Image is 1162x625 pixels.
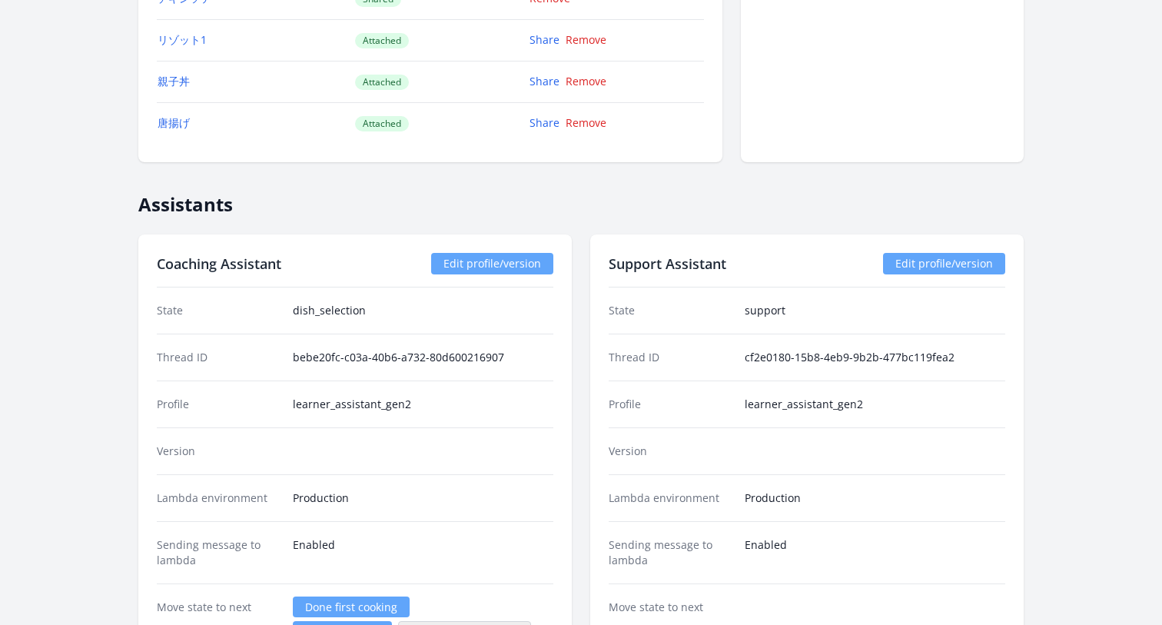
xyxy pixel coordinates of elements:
[157,490,281,506] dt: Lambda environment
[745,303,1005,318] dd: support
[355,33,409,48] span: Attached
[530,32,559,47] a: Share
[355,75,409,90] span: Attached
[293,537,553,568] dd: Enabled
[293,490,553,506] dd: Production
[157,303,281,318] dt: State
[157,253,281,274] h2: Coaching Assistant
[883,253,1005,274] a: Edit profile/version
[158,74,190,88] a: 親子丼
[355,116,409,131] span: Attached
[745,350,1005,365] dd: cf2e0180-15b8-4eb9-9b2b-477bc119fea2
[293,397,553,412] dd: learner_assistant_gen2
[609,350,732,365] dt: Thread ID
[293,350,553,365] dd: bebe20fc-c03a-40b6-a732-80d600216907
[745,490,1005,506] dd: Production
[158,115,190,130] a: 唐揚げ
[157,537,281,568] dt: Sending message to lambda
[609,397,732,412] dt: Profile
[157,350,281,365] dt: Thread ID
[566,32,606,47] a: Remove
[609,490,732,506] dt: Lambda environment
[431,253,553,274] a: Edit profile/version
[158,32,207,47] a: リゾット1
[745,537,1005,568] dd: Enabled
[609,444,732,459] dt: Version
[138,181,1024,216] h2: Assistants
[609,600,732,615] dt: Move state to next
[157,444,281,459] dt: Version
[566,74,606,88] a: Remove
[530,74,559,88] a: Share
[745,397,1005,412] dd: learner_assistant_gen2
[293,597,410,617] a: Done first cooking
[530,115,559,130] a: Share
[609,537,732,568] dt: Sending message to lambda
[157,397,281,412] dt: Profile
[566,115,606,130] a: Remove
[609,303,732,318] dt: State
[293,303,553,318] dd: dish_selection
[609,253,726,274] h2: Support Assistant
